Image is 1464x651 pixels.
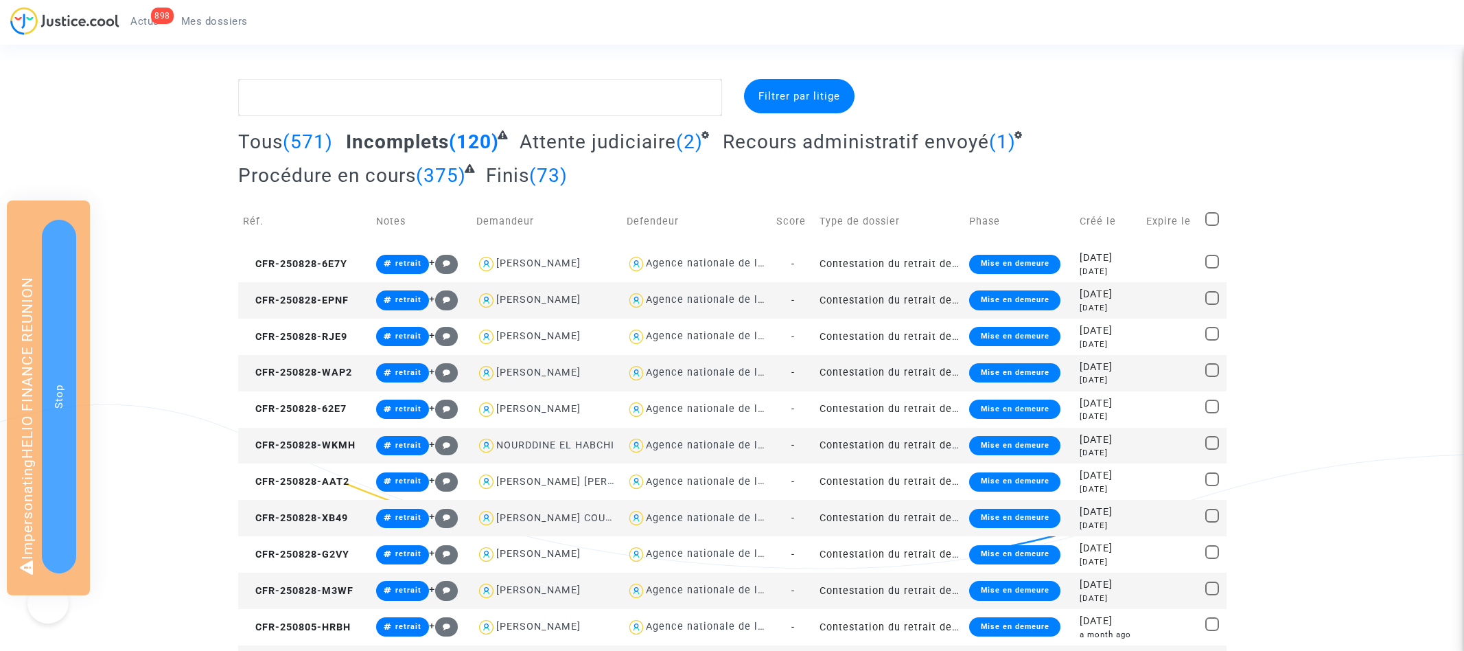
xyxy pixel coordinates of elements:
span: + [429,547,458,559]
a: 898Actus [119,11,170,32]
img: icon-user.svg [476,545,496,564]
span: retrait [395,441,421,450]
td: Contestation du retrait de [PERSON_NAME] par l'ANAH (mandataire) [815,464,965,500]
span: retrait [395,513,421,522]
div: [DATE] [1080,593,1137,604]
div: [PERSON_NAME] [496,584,581,596]
div: Mise en demeure [969,509,1060,528]
span: + [429,402,458,414]
div: [PERSON_NAME] [PERSON_NAME] [496,476,669,488]
span: Mes dossiers [181,15,248,27]
td: Notes [371,197,472,246]
span: CFR-250828-6E7Y [243,258,347,270]
div: [DATE] [1080,339,1137,350]
button: Stop [42,220,76,573]
td: Contestation du retrait de [PERSON_NAME] par l'ANAH (mandataire) [815,500,965,536]
span: CFR-250805-HRBH [243,621,351,633]
span: CFR-250828-G2VY [243,549,349,560]
div: Mise en demeure [969,436,1060,455]
td: Réf. [238,197,372,246]
span: retrait [395,586,421,595]
td: Contestation du retrait de [PERSON_NAME] par l'ANAH (mandataire) [815,428,965,464]
div: Mise en demeure [969,617,1060,637]
span: - [791,439,795,451]
td: Demandeur [472,197,622,246]
img: icon-user.svg [627,508,647,528]
img: icon-user.svg [627,545,647,564]
div: Agence nationale de l'habitat [646,330,797,342]
td: Contestation du retrait de [PERSON_NAME] par l'ANAH (mandataire) [815,246,965,282]
img: icon-user.svg [476,363,496,383]
span: CFR-250828-XB49 [243,512,348,524]
span: Procédure en cours [238,164,416,187]
span: Tous [238,130,283,153]
span: retrait [395,295,421,304]
td: Contestation du retrait de [PERSON_NAME] par l'ANAH (mandataire) [815,355,965,391]
div: Mise en demeure [969,400,1060,419]
div: [DATE] [1080,468,1137,483]
div: [PERSON_NAME] [496,294,581,306]
div: [DATE] [1080,266,1137,277]
span: CFR-250828-EPNF [243,295,349,306]
div: [DATE] [1080,302,1137,314]
td: Type de dossier [815,197,965,246]
td: Créé le [1075,197,1141,246]
div: Agence nationale de l'habitat [646,476,797,488]
div: [PERSON_NAME] [496,403,581,415]
span: + [429,257,458,269]
img: icon-user.svg [476,327,496,347]
span: + [429,293,458,305]
span: Filtrer par litige [758,90,840,102]
td: Contestation du retrait de [PERSON_NAME] par l'ANAH (mandataire) [815,609,965,646]
div: [DATE] [1080,411,1137,422]
div: Agence nationale de l'habitat [646,294,797,306]
img: icon-user.svg [627,290,647,310]
div: a month ago [1080,629,1137,641]
div: [DATE] [1080,287,1137,302]
span: (1) [989,130,1016,153]
span: (73) [529,164,568,187]
span: Actus [130,15,159,27]
img: icon-user.svg [476,508,496,528]
iframe: Help Scout Beacon - Open [27,582,69,624]
span: CFR-250828-AAT2 [243,476,349,488]
span: Finis [486,164,529,187]
div: Agence nationale de l'habitat [646,584,797,596]
img: icon-user.svg [627,472,647,492]
div: [PERSON_NAME] [496,258,581,269]
span: retrait [395,332,421,341]
span: - [791,403,795,415]
img: icon-user.svg [627,436,647,456]
span: Stop [53,385,65,409]
span: retrait [395,368,421,377]
div: [DATE] [1080,251,1137,266]
div: [DATE] [1080,614,1137,629]
div: Agence nationale de l'habitat [646,621,797,632]
img: jc-logo.svg [10,7,119,35]
img: icon-user.svg [476,472,496,492]
div: Mise en demeure [969,255,1060,274]
img: icon-user.svg [627,400,647,420]
img: icon-user.svg [476,254,496,274]
span: + [429,439,458,450]
div: Impersonating [7,201,90,595]
div: Agence nationale de l'habitat [646,439,797,451]
span: (375) [416,164,466,187]
span: retrait [395,477,421,486]
img: icon-user.svg [627,254,647,274]
span: CFR-250828-WKMH [243,439,356,451]
span: CFR-250828-RJE9 [243,331,347,343]
img: icon-user.svg [476,436,496,456]
div: Mise en demeure [969,581,1060,600]
div: Agence nationale de l'habitat [646,548,797,560]
div: [DATE] [1080,447,1137,459]
span: + [429,584,458,595]
td: Score [771,197,814,246]
span: CFR-250828-M3WF [243,585,353,597]
div: [DATE] [1080,520,1137,532]
img: icon-user.svg [627,617,647,637]
span: retrait [395,259,421,268]
img: icon-user.svg [476,581,496,601]
span: - [791,585,795,597]
div: [DATE] [1080,556,1137,568]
